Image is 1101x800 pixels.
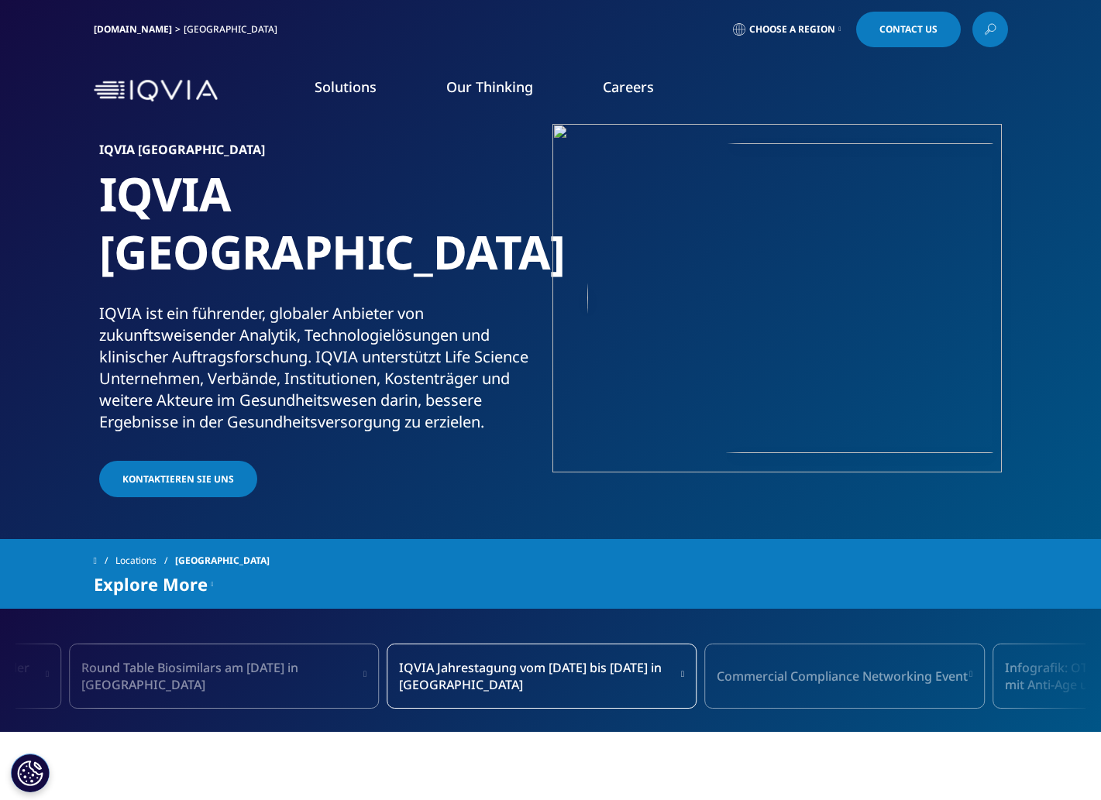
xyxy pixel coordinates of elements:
[115,547,175,575] a: Locations
[99,165,545,303] h1: IQVIA [GEOGRAPHIC_DATA]
[69,644,379,709] div: 16 / 16
[879,25,938,34] span: Contact Us
[856,12,961,47] a: Contact Us
[69,644,379,709] a: Round Table Biosimilars am [DATE] in [GEOGRAPHIC_DATA]
[99,303,545,433] div: IQVIA ist ein führender, globaler Anbieter von zukunftsweisender Analytik, Technologielösungen un...
[749,23,835,36] span: Choose a Region
[399,659,680,693] span: IQVIA Jahrestagung vom [DATE] bis [DATE] in [GEOGRAPHIC_DATA]
[224,54,1008,127] nav: Primary
[94,22,172,36] a: [DOMAIN_NAME]
[587,143,1002,453] img: 877_businesswoman-leading-meeting.jpg
[387,644,697,709] div: 1 / 16
[446,77,533,96] a: Our Thinking
[99,143,545,165] h6: IQVIA [GEOGRAPHIC_DATA]
[704,644,985,709] a: Commercial Compliance Networking Event
[94,575,208,593] span: Explore More
[603,77,654,96] a: Careers
[315,77,377,96] a: Solutions
[184,23,284,36] div: [GEOGRAPHIC_DATA]
[81,659,362,693] span: Round Table Biosimilars am [DATE] in [GEOGRAPHIC_DATA]
[99,461,257,497] a: Kontaktieren Sie uns
[704,644,985,709] div: 2 / 16
[717,668,968,685] span: Commercial Compliance Networking Event
[11,754,50,792] button: Cookie-Einstellungen
[387,644,697,709] a: IQVIA Jahrestagung vom [DATE] bis [DATE] in [GEOGRAPHIC_DATA]
[175,547,270,575] span: [GEOGRAPHIC_DATA]
[122,472,234,486] span: Kontaktieren Sie uns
